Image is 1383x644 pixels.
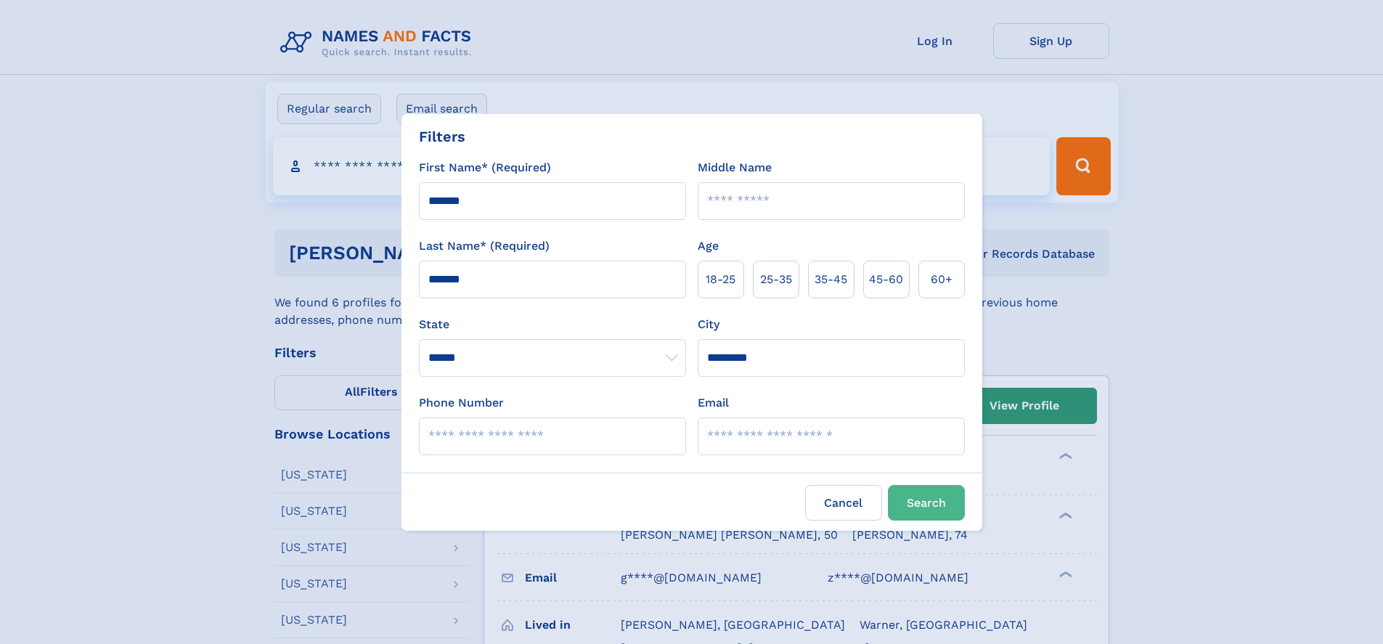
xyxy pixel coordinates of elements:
span: 45‑60 [869,271,903,288]
label: Middle Name [698,159,772,176]
label: City [698,316,719,333]
label: First Name* (Required) [419,159,551,176]
span: 35‑45 [815,271,847,288]
label: Last Name* (Required) [419,237,550,255]
label: Email [698,394,729,412]
span: 60+ [931,271,952,288]
span: 18‑25 [706,271,735,288]
label: Cancel [805,485,882,521]
div: Filters [419,126,465,147]
button: Search [888,485,965,521]
label: Phone Number [419,394,504,412]
label: State [419,316,686,333]
label: Age [698,237,719,255]
span: 25‑35 [760,271,792,288]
